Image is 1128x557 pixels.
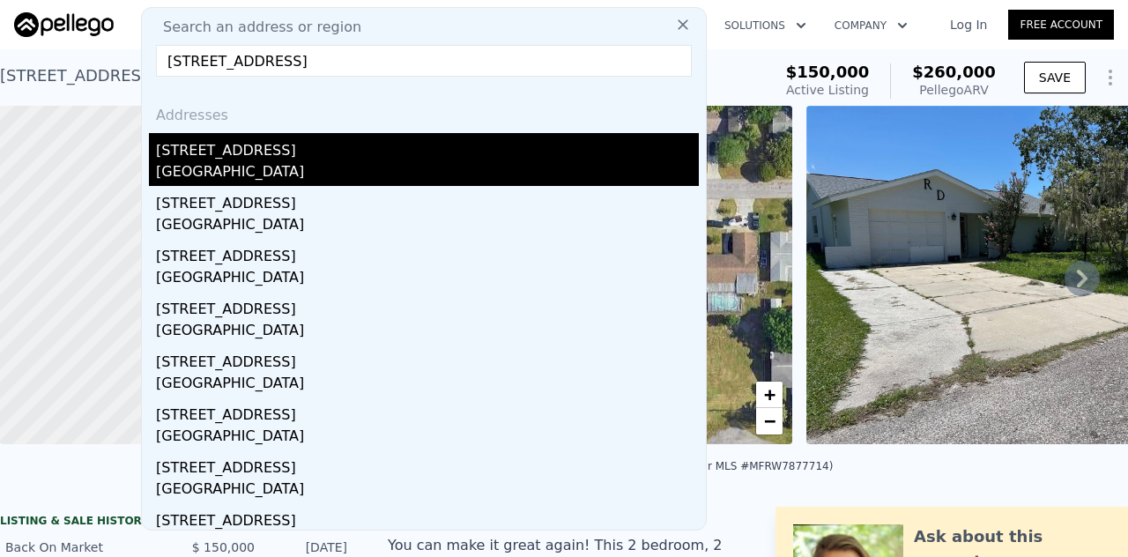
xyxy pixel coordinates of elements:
[149,17,361,38] span: Search an address or region
[156,186,699,214] div: [STREET_ADDRESS]
[756,382,783,408] a: Zoom in
[1024,62,1086,93] button: SAVE
[5,538,162,556] div: Back On Market
[156,397,699,426] div: [STREET_ADDRESS]
[149,91,699,133] div: Addresses
[156,214,699,239] div: [GEOGRAPHIC_DATA]
[1008,10,1114,40] a: Free Account
[786,83,869,97] span: Active Listing
[156,133,699,161] div: [STREET_ADDRESS]
[156,292,699,320] div: [STREET_ADDRESS]
[912,63,996,81] span: $260,000
[156,239,699,267] div: [STREET_ADDRESS]
[156,320,699,345] div: [GEOGRAPHIC_DATA]
[14,12,114,37] img: Pellego
[156,373,699,397] div: [GEOGRAPHIC_DATA]
[156,450,699,479] div: [STREET_ADDRESS]
[786,63,870,81] span: $150,000
[929,16,1008,33] a: Log In
[1093,60,1128,95] button: Show Options
[156,161,699,186] div: [GEOGRAPHIC_DATA]
[156,503,699,531] div: [STREET_ADDRESS]
[156,267,699,292] div: [GEOGRAPHIC_DATA]
[820,10,922,41] button: Company
[156,479,699,503] div: [GEOGRAPHIC_DATA]
[756,408,783,434] a: Zoom out
[710,10,820,41] button: Solutions
[764,383,775,405] span: +
[764,410,775,432] span: −
[156,345,699,373] div: [STREET_ADDRESS]
[192,540,255,554] span: $ 150,000
[912,81,996,99] div: Pellego ARV
[269,538,347,556] div: [DATE]
[156,426,699,450] div: [GEOGRAPHIC_DATA]
[156,45,692,77] input: Enter an address, city, region, neighborhood or zip code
